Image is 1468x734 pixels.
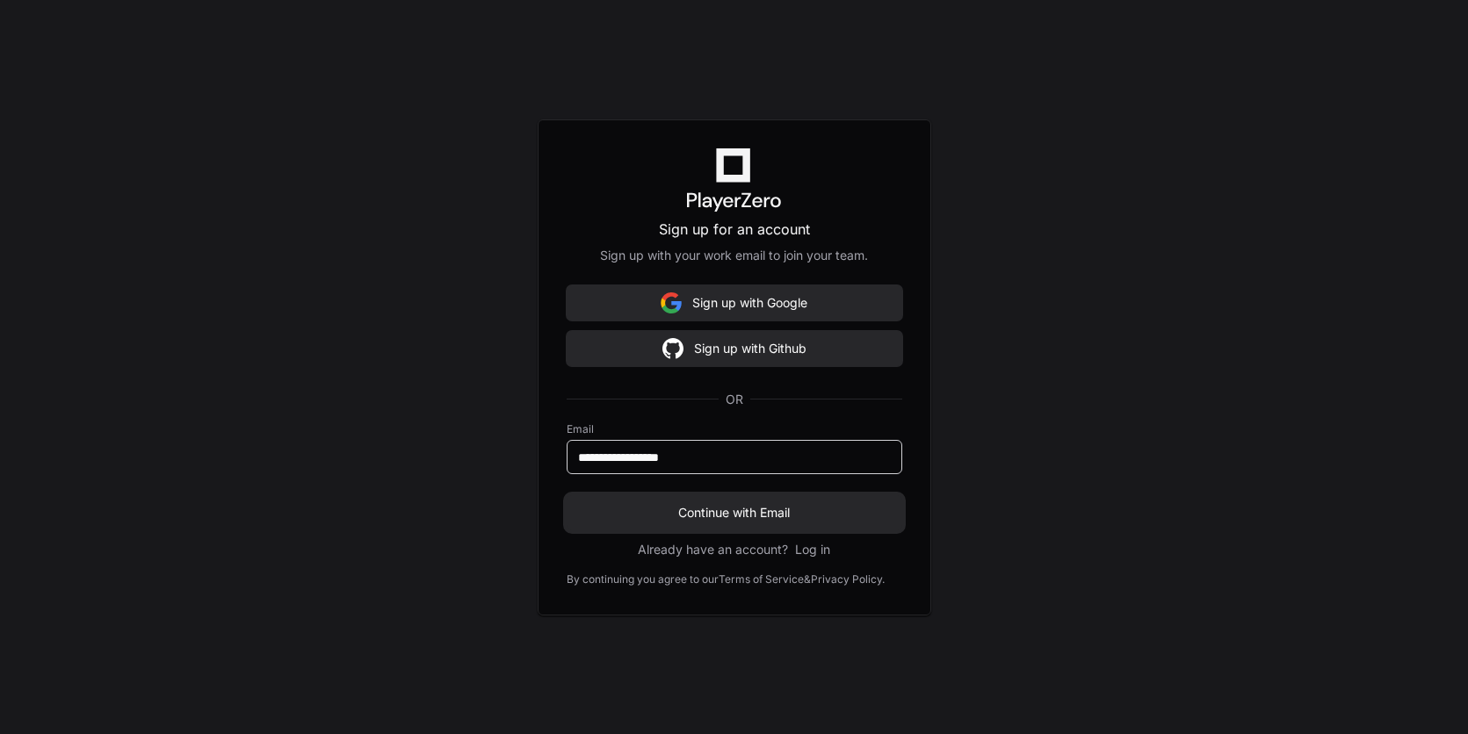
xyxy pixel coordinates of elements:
button: Continue with Email [567,495,902,530]
div: Already have an account? [638,541,830,558]
div: & [804,572,811,586]
a: Terms of Service [719,572,804,586]
p: Sign up with your work email to join your team. [567,247,902,264]
div: By continuing you agree to our [567,572,719,586]
span: Continue with Email [567,504,902,522]
img: Sign up with google [661,285,682,320]
a: Privacy Policy. [811,572,885,586]
label: Email [567,422,902,436]
img: Sign up with github [662,331,683,366]
button: Sign up with Google [567,285,902,320]
p: Sign up for an account [567,219,902,240]
button: Log in [795,541,830,558]
button: Sign up with Github [567,331,902,366]
span: OR [719,391,750,408]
